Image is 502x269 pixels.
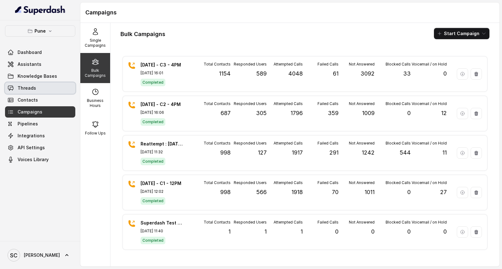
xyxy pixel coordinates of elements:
p: Responded Users [234,180,267,185]
p: 544 [400,148,411,157]
h1: Bulk Campaigns [120,29,165,39]
p: 1011 [365,188,375,197]
span: Pipelines [18,121,38,127]
p: 12 [441,109,447,118]
p: 27 [440,188,447,197]
button: Pune [5,25,75,37]
p: Blocked Calls [386,101,411,106]
p: 11 [442,148,447,157]
p: Voicemail / on Hold [412,220,447,225]
p: 0 [371,227,375,236]
p: 0 [407,109,411,118]
p: 359 [328,109,339,118]
a: Campaigns [5,106,75,118]
span: Completed [141,158,165,165]
p: Total Contacts [204,220,231,225]
p: 1918 [291,188,303,197]
p: Pune [35,27,46,35]
p: Not Answered [349,101,375,106]
p: Voicemail / on Hold [412,101,447,106]
p: Business Hours [83,98,108,108]
p: 0 [407,227,411,236]
p: Superdash Test Campaign [141,220,184,226]
p: [DATE] 11:40 [141,229,184,234]
p: Attempted Calls [274,220,303,225]
span: Contacts [18,97,38,103]
p: Bulk Campaigns [83,68,108,78]
span: Completed [141,197,165,205]
p: 33 [403,69,411,78]
p: Total Contacts [204,180,231,185]
p: Reattempt : [DATE] - C1 - 11AM [141,141,184,147]
p: Responded Users [234,141,267,146]
p: Follow Ups [85,131,106,136]
p: [DATE] - C2 - 4PM [141,101,184,108]
p: [DATE] 12:02 [141,189,184,194]
p: 0 [443,69,447,78]
img: light.svg [15,5,66,15]
p: 1796 [291,109,303,118]
p: 4048 [288,69,303,78]
p: Not Answered [349,220,375,225]
a: Contacts [5,94,75,106]
p: Attempted Calls [274,62,303,67]
span: Integrations [18,133,45,139]
p: [DATE] - C1 - 12PM [141,180,184,187]
h1: Campaigns [85,8,494,18]
p: 998 [220,188,231,197]
p: 1242 [362,148,375,157]
a: Knowledge Bases [5,71,75,82]
p: 589 [256,69,267,78]
p: Failed Calls [318,220,339,225]
span: [PERSON_NAME] [24,252,60,258]
p: Responded Users [234,62,267,67]
text: SC [10,252,18,259]
p: 0 [335,227,339,236]
p: 127 [258,148,267,157]
a: API Settings [5,142,75,153]
p: 1154 [219,69,231,78]
p: Attempted Calls [274,141,303,146]
p: Total Contacts [204,62,231,67]
p: Responded Users [234,220,267,225]
span: Completed [141,237,165,244]
button: Start Campaign [434,28,489,39]
p: Single Campaigns [83,38,108,48]
span: Campaigns [18,109,42,115]
p: Attempted Calls [274,180,303,185]
p: [DATE] 16:06 [141,110,184,115]
p: 1917 [292,148,303,157]
p: 305 [256,109,267,118]
p: 70 [332,188,339,197]
a: Assistants [5,59,75,70]
p: Voicemail / on Hold [412,141,447,146]
p: 1 [301,227,303,236]
span: API Settings [18,145,45,151]
span: Dashboard [18,49,42,55]
p: Blocked Calls [386,62,411,67]
p: Voicemail / on Hold [412,180,447,185]
p: 0 [407,188,411,197]
p: Blocked Calls [386,220,411,225]
p: Total Contacts [204,141,231,146]
a: Voices Library [5,154,75,165]
a: [PERSON_NAME] [5,246,75,264]
p: Attempted Calls [274,101,303,106]
p: Not Answered [349,62,375,67]
p: Failed Calls [318,180,339,185]
p: Failed Calls [318,141,339,146]
p: 1009 [362,109,375,118]
p: [DATE] 16:01 [141,71,184,76]
p: Failed Calls [318,62,339,67]
p: 1 [228,227,231,236]
span: Voices Library [18,156,49,163]
p: Responded Users [234,101,267,106]
p: 0 [443,227,447,236]
a: Pipelines [5,118,75,129]
span: Knowledge Bases [18,73,57,79]
p: Failed Calls [318,101,339,106]
p: Not Answered [349,180,375,185]
span: Threads [18,85,36,91]
p: 61 [333,69,339,78]
span: Completed [141,118,165,126]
